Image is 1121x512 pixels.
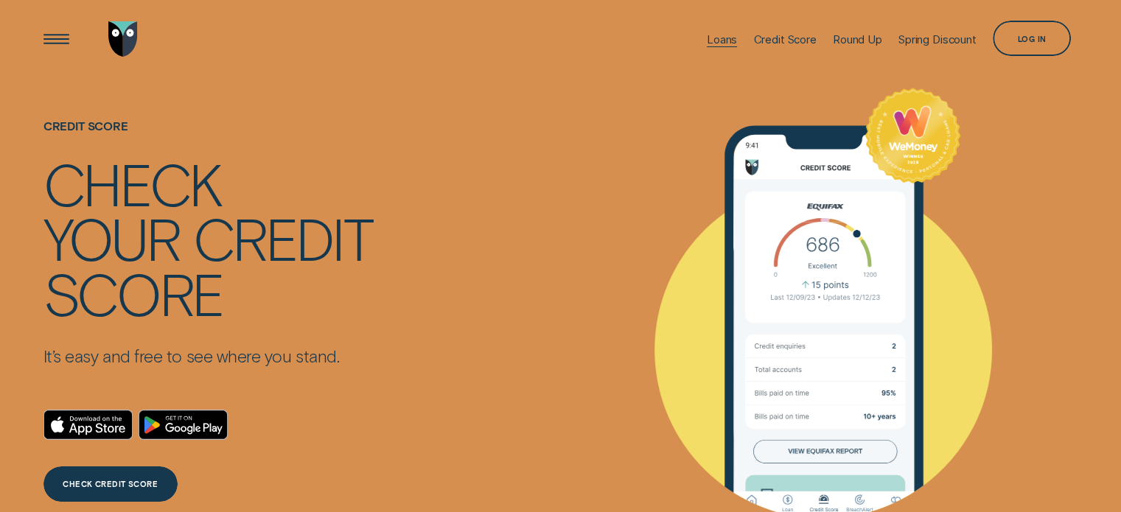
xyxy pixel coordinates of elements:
[43,155,371,320] h4: Check your credit score
[38,21,74,57] button: Open Menu
[43,466,178,502] a: CHECK CREDIT SCORE
[139,410,228,440] a: Android App on Google Play
[753,32,816,46] div: Credit Score
[43,119,371,155] h1: Credit Score
[993,21,1072,56] button: Log in
[43,155,221,210] div: Check
[43,346,371,367] p: It’s easy and free to see where you stand.
[193,210,371,264] div: credit
[833,32,882,46] div: Round Up
[43,210,180,264] div: your
[707,32,737,46] div: Loans
[898,32,977,46] div: Spring Discount
[108,21,138,57] img: Wisr
[43,265,223,320] div: score
[43,410,133,440] a: Download on the App Store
